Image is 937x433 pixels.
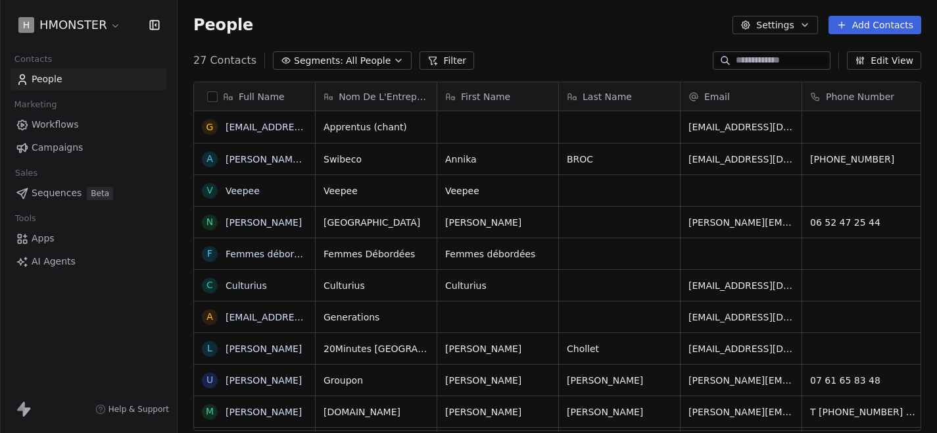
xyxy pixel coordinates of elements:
span: [PERSON_NAME] [445,374,550,387]
span: Beta [87,187,113,200]
a: Veepee [226,186,260,196]
span: [PERSON_NAME][EMAIL_ADDRESS][DOMAIN_NAME] [688,374,794,387]
a: [EMAIL_ADDRESS][DOMAIN_NAME] [226,312,387,322]
div: g [206,120,214,134]
span: Campaigns [32,141,83,155]
a: [PERSON_NAME] [226,375,302,386]
span: 06 52 47 25 44 [810,216,915,229]
span: People [193,15,253,35]
a: Femmes débordées [226,249,316,259]
a: [PERSON_NAME] [226,344,302,354]
div: A [206,152,213,166]
span: All People [346,54,391,68]
span: Phone Number [826,90,894,103]
a: AI Agents [11,251,166,272]
span: [DOMAIN_NAME] [324,405,429,419]
a: Help & Support [95,404,169,415]
span: Culturius [324,279,429,292]
div: F [207,247,212,261]
div: Phone Number [802,82,923,111]
button: Edit View [847,51,921,70]
button: Add Contacts [829,16,921,34]
span: Help & Support [108,404,169,415]
span: [EMAIL_ADDRESS][DOMAIN_NAME] [688,153,794,166]
span: Marketing [9,95,62,115]
span: [EMAIL_ADDRESS][DOMAIN_NAME] [688,342,794,355]
div: N [206,215,213,229]
span: Groupon [324,374,429,387]
div: Full Name [194,82,315,111]
span: Femmes Débordées [324,247,429,261]
span: [PERSON_NAME] [445,342,550,355]
span: Segments: [294,54,343,68]
span: Apprentus (chant) [324,120,429,134]
span: [PERSON_NAME] [445,216,550,229]
a: Culturius [226,280,267,291]
span: Full Name [239,90,285,103]
span: 07 61 65 83 48 [810,374,915,387]
span: Apps [32,232,55,245]
span: Email [704,90,730,103]
button: Filter [420,51,474,70]
span: First Name [461,90,510,103]
span: [PERSON_NAME] [567,374,672,387]
div: M [206,405,214,419]
span: [PERSON_NAME][EMAIL_ADDRESS][PERSON_NAME][DOMAIN_NAME] [688,405,794,419]
a: [PERSON_NAME] [226,217,302,228]
button: Settings [733,16,817,34]
span: Sequences [32,186,82,200]
a: Apps [11,228,166,249]
div: V [206,184,213,197]
a: People [11,68,166,90]
a: Workflows [11,114,166,136]
span: 20Minutes [GEOGRAPHIC_DATA] [324,342,429,355]
div: L [207,342,212,355]
a: [PERSON_NAME] [226,407,302,417]
div: a [206,310,213,324]
span: [PHONE_NUMBER] [810,153,915,166]
span: Chollet [567,342,672,355]
span: BROC [567,153,672,166]
span: AI Agents [32,255,76,268]
button: HHMONSTER [16,14,124,36]
span: People [32,72,62,86]
div: C [206,278,213,292]
a: [PERSON_NAME] [PERSON_NAME] [226,154,381,165]
span: [EMAIL_ADDRESS][DOMAIN_NAME] [688,120,794,134]
span: [EMAIL_ADDRESS][DOMAIN_NAME] [688,311,794,324]
span: Workflows [32,118,79,132]
span: [GEOGRAPHIC_DATA] [324,216,429,229]
span: Culturius [445,279,550,292]
a: Campaigns [11,137,166,159]
span: Sales [9,163,43,183]
span: HMONSTER [39,16,107,34]
span: Swibeco [324,153,429,166]
span: 27 Contacts [193,53,256,68]
span: [EMAIL_ADDRESS][DOMAIN_NAME] [688,279,794,292]
a: SequencesBeta [11,182,166,204]
span: [PERSON_NAME] [445,405,550,419]
span: [PERSON_NAME][EMAIL_ADDRESS][DOMAIN_NAME] [688,216,794,229]
span: Veepee [445,184,550,197]
span: Last Name [583,90,632,103]
a: [EMAIL_ADDRESS][DOMAIN_NAME] [226,122,387,132]
span: H [23,18,30,32]
span: Annika [445,153,550,166]
span: Tools [9,209,41,228]
span: Femmes débordées [445,247,550,261]
div: Email [681,82,802,111]
span: Nom De L'Entreprise [339,90,429,103]
div: Last Name [559,82,680,111]
span: [PERSON_NAME] [567,405,672,419]
span: Contacts [9,49,58,69]
span: T [PHONE_NUMBER] M [PHONE_NUMBER] [810,405,915,419]
div: First Name [437,82,558,111]
span: Generations [324,311,429,324]
div: U [206,373,213,387]
div: Nom De L'Entreprise [316,82,437,111]
div: grid [194,111,316,432]
span: Veepee [324,184,429,197]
